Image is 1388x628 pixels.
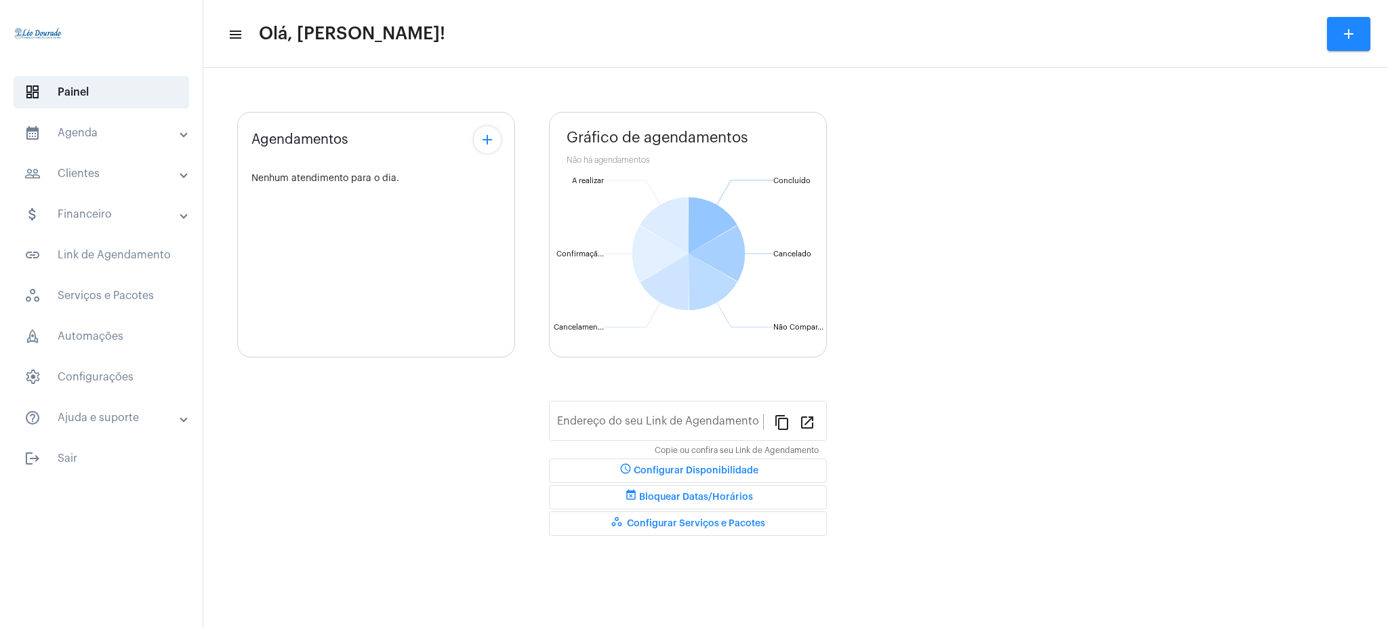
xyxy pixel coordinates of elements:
[8,198,203,231] mat-expansion-panel-header: sidenav iconFinanceiro
[24,165,181,182] mat-panel-title: Clientes
[24,328,41,345] span: sidenav icon
[24,369,41,385] span: sidenav icon
[799,414,815,430] mat-icon: open_in_new
[14,76,189,109] span: Painel
[572,177,604,184] text: A realizar
[24,125,181,141] mat-panel-title: Agenda
[251,132,348,147] span: Agendamentos
[617,463,634,479] mat-icon: schedule
[611,519,765,528] span: Configurar Serviços e Pacotes
[554,323,604,331] text: Cancelamen...
[549,485,827,509] button: Bloquear Datas/Horários
[24,247,41,263] mat-icon: sidenav icon
[556,250,604,258] text: Confirmaçã...
[24,288,41,304] span: sidenav icon
[251,174,501,184] div: Nenhum atendimento para o dia.
[623,489,639,505] mat-icon: event_busy
[14,361,189,393] span: Configurações
[24,165,41,182] mat-icon: sidenav icon
[228,26,241,43] mat-icon: sidenav icon
[655,446,819,456] mat-hint: Copie ou confira seu Link de Agendamento
[14,320,189,353] span: Automações
[14,279,189,312] span: Serviços e Pacotes
[479,132,495,148] mat-icon: add
[24,450,41,467] mat-icon: sidenav icon
[549,511,827,536] button: Configurar Serviços e Pacotes
[259,23,445,45] span: Olá, [PERSON_NAME]!
[617,466,758,475] span: Configurar Disponibilidade
[567,130,748,146] span: Gráfico de agendamentos
[24,84,41,100] span: sidenav icon
[773,323,823,331] text: Não Compar...
[549,458,827,483] button: Configurar Disponibilidade
[24,125,41,141] mat-icon: sidenav icon
[623,492,753,502] span: Bloquear Datas/Horários
[774,414,790,430] mat-icon: content_copy
[611,515,627,532] mat-icon: workspaces_outlined
[24,410,41,426] mat-icon: sidenav icon
[8,157,203,190] mat-expansion-panel-header: sidenav iconClientes
[8,117,203,149] mat-expansion-panel-header: sidenav iconAgenda
[24,206,181,222] mat-panel-title: Financeiro
[1341,26,1357,42] mat-icon: add
[773,250,811,258] text: Cancelado
[14,442,189,475] span: Sair
[8,401,203,434] mat-expansion-panel-header: sidenav iconAjuda e suporte
[557,418,763,430] input: Link
[773,177,811,184] text: Concluído
[11,7,65,61] img: 4c910ca3-f26c-c648-53c7-1a2041c6e520.jpg
[24,206,41,222] mat-icon: sidenav icon
[14,239,189,271] span: Link de Agendamento
[24,410,181,426] mat-panel-title: Ajuda e suporte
